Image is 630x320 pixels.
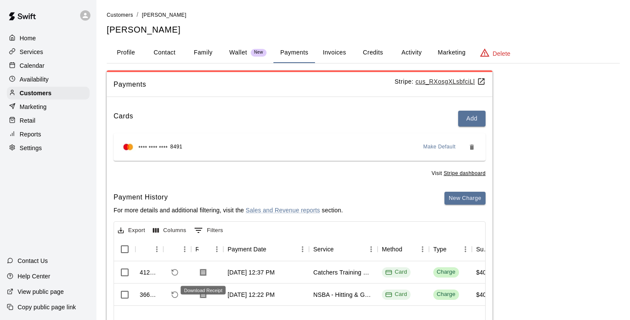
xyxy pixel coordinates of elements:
div: basic tabs example [107,42,620,63]
button: Sort [334,243,346,255]
button: Sort [267,243,279,255]
p: View public page [18,287,64,296]
div: Jan 7, 2025, 12:22 PM [228,290,275,299]
div: Payment Date [228,237,267,261]
p: Retail [20,116,36,125]
p: Reports [20,130,41,139]
button: Sort [198,243,210,255]
a: Customers [7,87,90,100]
p: Customers [20,89,51,97]
button: Sort [168,243,180,255]
p: Home [20,34,36,42]
li: / [137,10,138,19]
a: Stripe dashboard [444,170,486,176]
div: $400.00 [476,268,498,277]
button: Credits [354,42,392,63]
p: Marketing [20,103,47,111]
span: 8491 [170,143,182,151]
span: Refund payment [168,265,182,280]
div: Type [429,237,472,261]
div: Method [382,237,402,261]
div: Subtotal [476,237,490,261]
p: Availability [20,75,49,84]
button: Add [458,111,486,127]
a: Retail [7,114,90,127]
h6: Cards [114,111,133,127]
div: Catchers Training @ Ghost Labs 2:30-4:00pm (90min) Saturdays [313,268,373,277]
a: cus_RXosgXLsbfciLl [416,78,486,85]
button: Show filters [192,223,225,237]
div: 412733 [140,268,159,277]
span: Customers [107,12,133,18]
a: Calendar [7,59,90,72]
h6: Payment History [114,192,343,203]
div: Charge [437,268,456,276]
div: Type [433,237,447,261]
p: Services [20,48,43,56]
button: New Charge [444,192,486,205]
button: Sort [447,243,459,255]
button: Export [116,224,147,237]
button: Select columns [151,224,189,237]
h5: [PERSON_NAME] [107,24,620,36]
div: Receipt [195,237,198,261]
button: Remove [465,140,479,154]
div: Refund [163,237,191,261]
a: Services [7,45,90,58]
a: Customers [107,11,133,18]
button: Download Receipt [195,265,211,280]
div: Feb 1, 2025, 12:37 PM [228,268,275,277]
img: Credit card brand logo [120,143,136,151]
p: Settings [20,144,42,152]
div: NSBA - Hitting & Gym - High Performance (Sundays 6-8pm) NORTHVAN Facility [313,290,373,299]
button: Menu [150,243,163,256]
div: 366261 [140,290,159,299]
button: Marketing [431,42,472,63]
a: Marketing [7,100,90,113]
button: Family [184,42,222,63]
button: Make Default [420,140,459,154]
p: Calendar [20,61,45,70]
button: Menu [459,243,472,256]
button: Menu [416,243,429,256]
div: Receipt [191,237,223,261]
p: For more details and additional filtering, visit the section. [114,206,343,214]
button: Activity [392,42,431,63]
button: Sort [402,243,414,255]
div: Charge [437,290,456,299]
p: Stripe: [395,77,486,86]
span: Visit [432,169,486,178]
div: Service [309,237,378,261]
button: Sort [140,243,152,255]
button: Contact [145,42,184,63]
a: Availability [7,73,90,86]
a: Settings [7,142,90,154]
p: Contact Us [18,257,48,265]
p: Wallet [229,48,247,57]
span: Refund payment [168,287,182,302]
a: Reports [7,128,90,141]
span: Make Default [423,143,456,151]
div: Card [385,268,407,276]
button: Menu [210,243,223,256]
div: Method [378,237,429,261]
button: Profile [107,42,145,63]
nav: breadcrumb [107,10,620,20]
span: Payments [114,79,395,90]
button: Menu [296,243,309,256]
div: Download Receipt [181,286,226,295]
div: Card [385,290,407,299]
p: Copy public page link [18,303,76,311]
a: Home [7,32,90,45]
button: Payments [273,42,315,63]
p: Help Center [18,272,50,281]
